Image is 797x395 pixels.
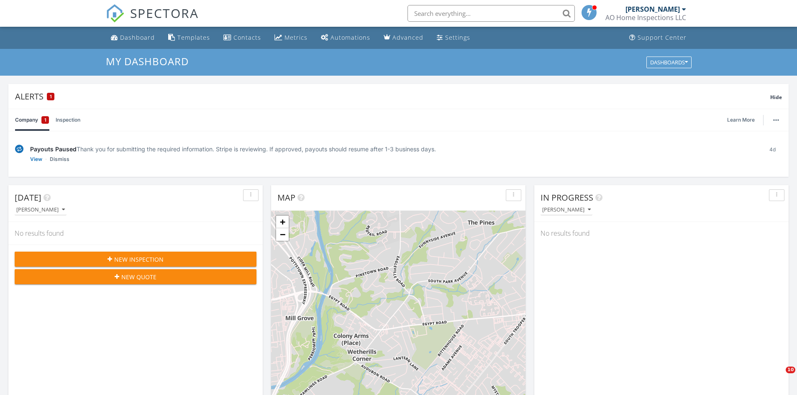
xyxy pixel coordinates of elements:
[407,5,575,22] input: Search everything...
[271,30,311,46] a: Metrics
[233,33,261,41] div: Contacts
[638,33,687,41] div: Support Center
[15,252,256,267] button: New Inspection
[625,5,680,13] div: [PERSON_NAME]
[276,216,289,228] a: Zoom in
[786,367,795,373] span: 10
[165,30,213,46] a: Templates
[770,94,782,101] span: Hide
[15,192,41,203] span: [DATE]
[331,33,370,41] div: Automations
[30,145,756,153] div: Thank you for submitting the required information. Stripe is reviewing. If approved, payouts shou...
[114,255,164,264] span: New Inspection
[541,192,593,203] span: In Progress
[773,119,779,121] img: ellipsis-632cfdd7c38ec3a7d453.svg
[108,30,158,46] a: Dashboard
[56,109,80,131] a: Inspection
[8,222,263,245] div: No results found
[15,204,67,216] button: [PERSON_NAME]
[15,91,770,102] div: Alerts
[542,207,591,213] div: [PERSON_NAME]
[15,109,49,131] a: Company
[177,33,210,41] div: Templates
[130,4,199,22] span: SPECTORA
[727,116,760,124] a: Learn More
[433,30,474,46] a: Settings
[220,30,264,46] a: Contacts
[541,204,592,216] button: [PERSON_NAME]
[106,4,124,23] img: The Best Home Inspection Software - Spectora
[318,30,374,46] a: Automations (Basic)
[445,33,470,41] div: Settings
[30,155,42,163] a: View
[50,155,69,163] a: Dismiss
[650,59,688,65] div: Dashboards
[605,13,686,22] div: AO Home Inspections LLC
[106,11,199,29] a: SPECTORA
[646,56,692,68] button: Dashboards
[277,192,295,203] span: Map
[763,145,782,163] div: 4d
[44,116,46,124] span: 1
[392,33,423,41] div: Advanced
[16,207,65,213] div: [PERSON_NAME]
[284,33,308,41] div: Metrics
[15,145,23,153] img: under-review-2fe708636b114a7f4b8d.svg
[121,273,156,281] span: New Quote
[380,30,427,46] a: Advanced
[534,222,789,245] div: No results found
[50,94,52,99] span: 1
[15,269,256,284] button: New Quote
[626,30,690,46] a: Support Center
[106,54,189,68] span: My Dashboard
[30,145,77,153] span: Payouts Paused
[769,367,789,387] iframe: Intercom live chat
[120,33,155,41] div: Dashboard
[276,228,289,241] a: Zoom out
